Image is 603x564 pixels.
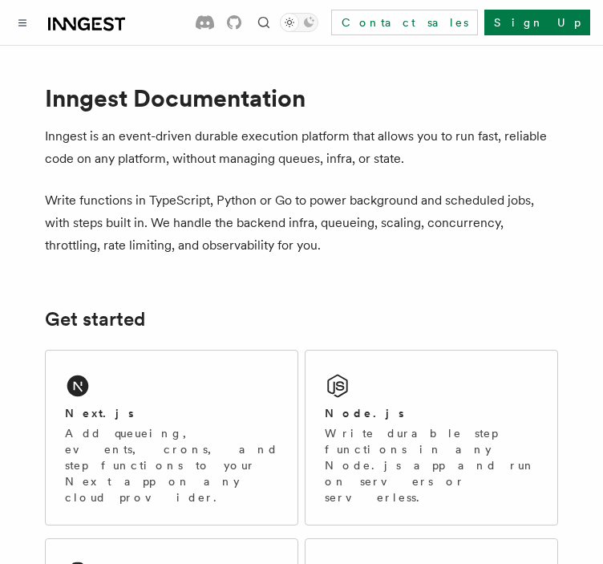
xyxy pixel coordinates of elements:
h2: Next.js [65,405,134,421]
button: Toggle navigation [13,13,32,32]
a: Next.jsAdd queueing, events, crons, and step functions to your Next app on any cloud provider. [45,350,298,525]
a: Contact sales [331,10,478,35]
p: Write durable step functions in any Node.js app and run on servers or serverless. [325,425,538,505]
p: Add queueing, events, crons, and step functions to your Next app on any cloud provider. [65,425,278,505]
h1: Inngest Documentation [45,83,558,112]
h2: Node.js [325,405,404,421]
p: Inngest is an event-driven durable execution platform that allows you to run fast, reliable code ... [45,125,558,170]
p: Write functions in TypeScript, Python or Go to power background and scheduled jobs, with steps bu... [45,189,558,257]
a: Get started [45,308,145,331]
a: Sign Up [484,10,590,35]
button: Toggle dark mode [280,13,318,32]
a: Node.jsWrite durable step functions in any Node.js app and run on servers or serverless. [305,350,558,525]
button: Find something... [254,13,273,32]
